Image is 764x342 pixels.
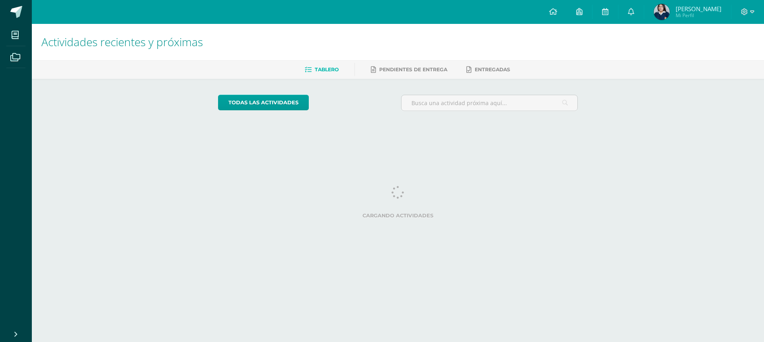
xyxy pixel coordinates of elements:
a: Pendientes de entrega [371,63,447,76]
span: [PERSON_NAME] [676,5,721,13]
span: Entregadas [475,66,510,72]
input: Busca una actividad próxima aquí... [401,95,578,111]
a: todas las Actividades [218,95,309,110]
span: Tablero [315,66,339,72]
a: Entregadas [466,63,510,76]
span: Pendientes de entrega [379,66,447,72]
span: Mi Perfil [676,12,721,19]
a: Tablero [305,63,339,76]
span: Actividades recientes y próximas [41,34,203,49]
label: Cargando actividades [218,213,578,219]
img: 0f9b40ae5c489d2e36c357e6727de999.png [654,4,670,20]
